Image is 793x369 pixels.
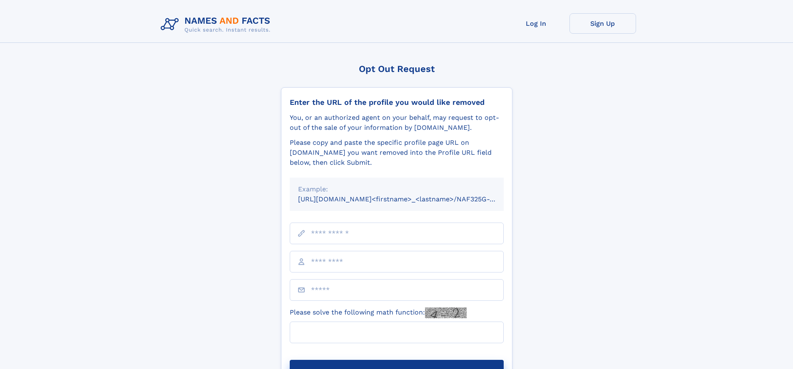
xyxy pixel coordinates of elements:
[569,13,636,34] a: Sign Up
[281,64,512,74] div: Opt Out Request
[298,195,520,203] small: [URL][DOMAIN_NAME]<firstname>_<lastname>/NAF325G-xxxxxxxx
[290,138,504,168] div: Please copy and paste the specific profile page URL on [DOMAIN_NAME] you want removed into the Pr...
[290,307,467,318] label: Please solve the following math function:
[298,184,495,194] div: Example:
[290,113,504,133] div: You, or an authorized agent on your behalf, may request to opt-out of the sale of your informatio...
[503,13,569,34] a: Log In
[157,13,277,36] img: Logo Names and Facts
[290,98,504,107] div: Enter the URL of the profile you would like removed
